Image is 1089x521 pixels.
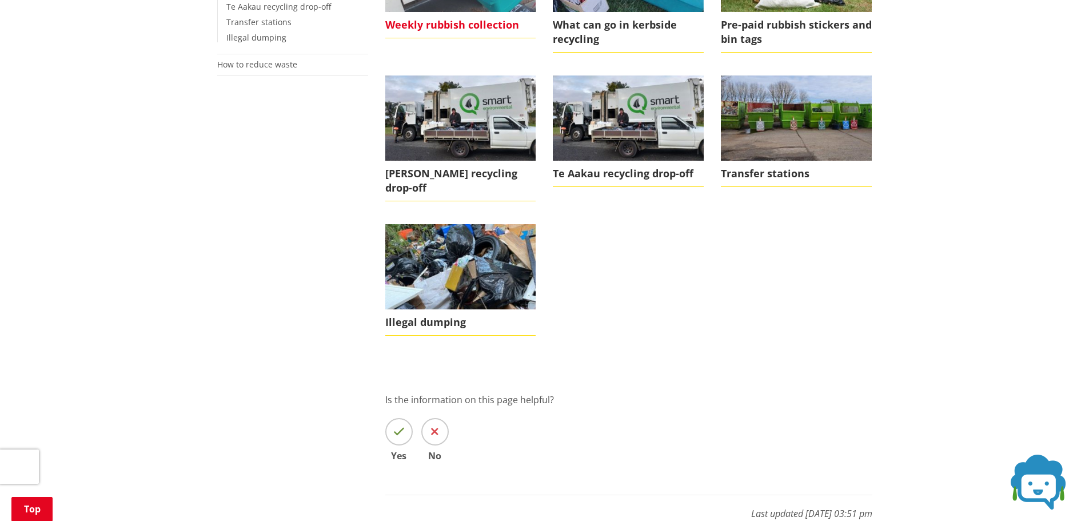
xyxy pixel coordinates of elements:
a: Transfer stations [721,75,872,187]
span: Weekly rubbish collection [385,12,536,38]
img: Illegal dumping [385,224,536,309]
img: Glen Murray drop-off (1) [385,75,536,160]
a: How to reduce waste [217,59,297,70]
span: Illegal dumping [385,309,536,336]
span: Te Aakau recycling drop-off [553,161,704,187]
a: Te Aakau recycling drop-off [226,1,331,12]
a: Te Aakau recycling drop-off [553,75,704,187]
a: Transfer stations [226,17,292,27]
a: Illegal dumping [226,32,286,43]
a: Top [11,497,53,521]
span: [PERSON_NAME] recycling drop-off [385,161,536,201]
p: Last updated [DATE] 03:51 pm [385,495,872,520]
p: Is the information on this page helpful? [385,393,872,407]
img: Transfer station [721,75,872,160]
img: Glen Murray drop-off (1) [553,75,704,160]
a: [PERSON_NAME] recycling drop-off [385,75,536,201]
span: What can go in kerbside recycling [553,12,704,53]
span: Pre-paid rubbish stickers and bin tags [721,12,872,53]
span: Yes [385,451,413,460]
span: No [421,451,449,460]
span: Transfer stations [721,161,872,187]
a: Illegal dumping [385,224,536,336]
